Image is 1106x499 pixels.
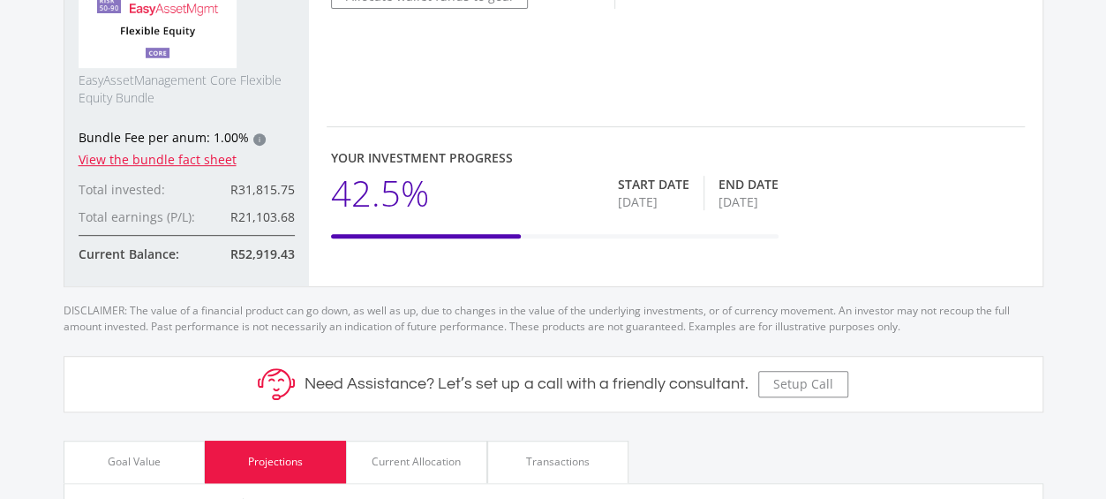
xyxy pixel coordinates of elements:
div: [DATE] [719,193,779,211]
h5: Need Assistance? Let’s set up a call with a friendly consultant. [305,374,749,394]
a: View the bundle fact sheet [79,151,237,168]
div: Your Investment Progress [331,148,779,167]
div: Transactions [526,454,590,470]
div: End Date [719,176,779,193]
span: EasyAssetManagement Core Flexible Equity Bundle [79,72,295,107]
div: R31,815.75 [208,180,295,199]
div: R52,919.43 [208,245,295,263]
div: Total invested: [79,180,208,199]
p: DISCLAIMER: The value of a financial product can go down, as well as up, due to changes in the va... [64,287,1043,335]
div: [DATE] [618,193,689,211]
div: 42.5% [331,167,429,220]
div: Start Date [618,176,689,193]
div: Total earnings (P/L): [79,208,208,226]
div: Projections [248,454,303,470]
div: Current Allocation [372,454,461,470]
div: Bundle Fee per anum: 1.00% [79,128,295,150]
div: i [253,133,266,146]
div: Current Balance: [79,245,208,263]
button: Setup Call [758,371,848,397]
div: R21,103.68 [208,208,295,226]
div: Goal Value [108,454,161,470]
